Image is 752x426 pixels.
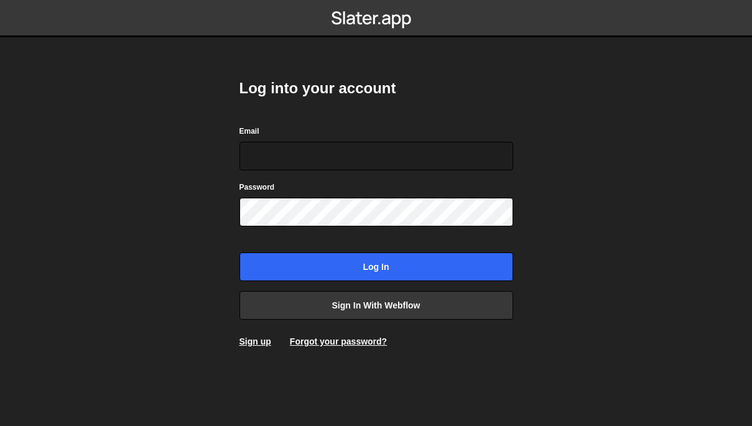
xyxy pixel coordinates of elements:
label: Password [239,181,275,193]
h2: Log into your account [239,78,513,98]
input: Log in [239,252,513,281]
label: Email [239,125,259,137]
a: Sign in with Webflow [239,291,513,320]
a: Forgot your password? [290,336,387,346]
a: Sign up [239,336,271,346]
